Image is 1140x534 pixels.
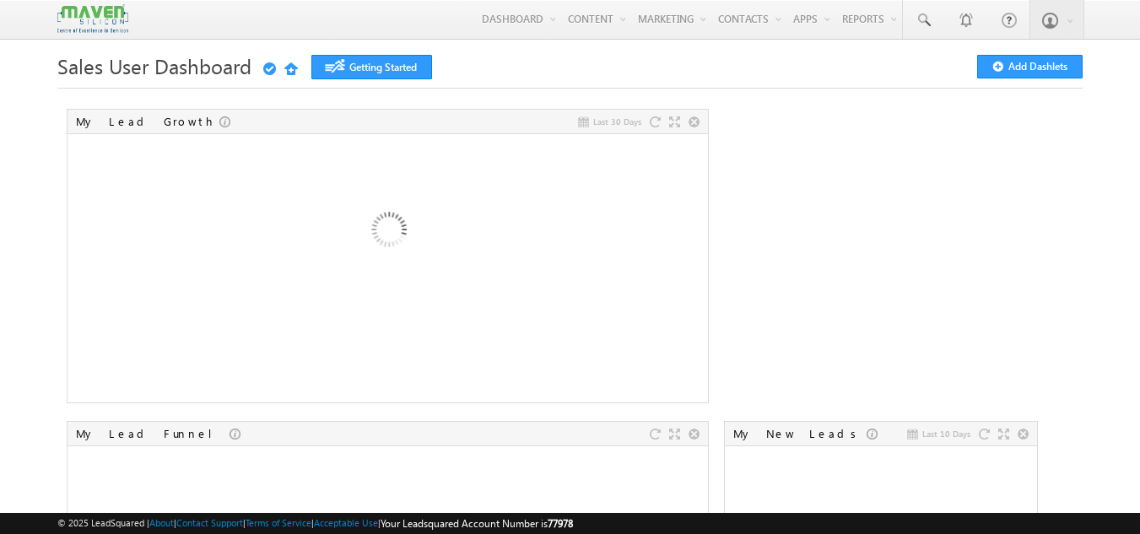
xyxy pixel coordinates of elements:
[176,517,243,528] a: Contact Support
[76,114,219,129] div: My Lead Growth
[297,142,478,323] img: Loading...
[149,517,174,528] a: About
[977,55,1083,78] button: Add Dashlets
[57,515,573,531] span: © 2025 LeadSquared | | | | |
[311,55,432,79] a: Getting Started
[548,517,573,530] span: 77978
[314,517,378,528] a: Acceptable Use
[57,4,128,34] img: Custom Logo
[246,517,311,528] a: Terms of Service
[381,517,573,530] span: Your Leadsquared Account Number is
[57,52,251,79] span: Sales User Dashboard
[76,426,230,441] div: My Lead Funnel
[733,426,867,441] div: My New Leads
[593,114,641,129] span: Last 30 Days
[922,426,970,441] span: Last 10 Days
